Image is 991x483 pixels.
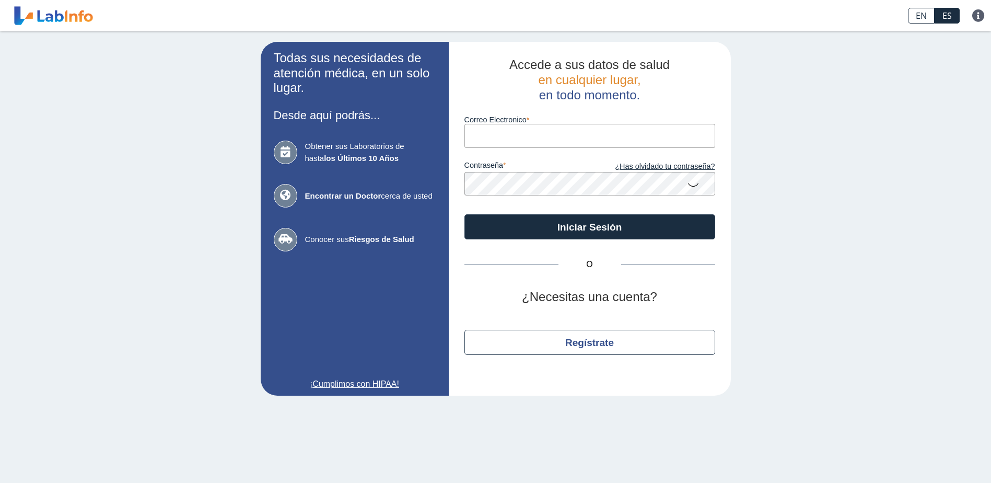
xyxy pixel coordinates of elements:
[538,73,640,87] span: en cualquier lugar,
[274,378,436,390] a: ¡Cumplimos con HIPAA!
[305,234,436,246] span: Conocer sus
[464,161,590,172] label: contraseña
[509,57,670,72] span: Accede a sus datos de salud
[539,88,640,102] span: en todo momento.
[935,8,960,24] a: ES
[349,235,414,244] b: Riesgos de Salud
[305,190,436,202] span: cerca de usted
[590,161,715,172] a: ¿Has olvidado tu contraseña?
[464,290,715,305] h2: ¿Necesitas una cuenta?
[558,258,621,271] span: O
[305,141,436,164] span: Obtener sus Laboratorios de hasta
[305,191,381,200] b: Encontrar un Doctor
[464,116,715,124] label: Correo Electronico
[324,154,399,163] b: los Últimos 10 Años
[908,8,935,24] a: EN
[464,330,715,355] button: Regístrate
[274,51,436,96] h2: Todas sus necesidades de atención médica, en un solo lugar.
[274,109,436,122] h3: Desde aquí podrás...
[464,214,715,239] button: Iniciar Sesión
